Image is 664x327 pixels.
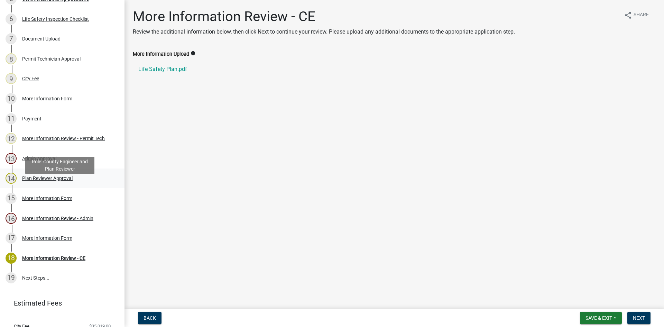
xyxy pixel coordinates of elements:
div: 15 [6,193,17,204]
div: 12 [6,133,17,144]
a: Life Safety Plan.pdf [133,61,656,78]
div: City Fee [22,76,39,81]
div: More Information Form [22,196,72,201]
div: 18 [6,253,17,264]
div: Role: County Engineer and Plan Reviewer [25,157,94,174]
span: Share [634,11,649,19]
div: More Information Review - Permit Tech [22,136,105,141]
div: More Information Review - Admin [22,216,93,221]
div: Permit Technician Approval [22,56,81,61]
div: Admin Approval [22,156,56,161]
div: 14 [6,173,17,184]
button: shareShare [618,8,654,22]
span: Back [144,315,156,321]
div: 7 [6,33,17,44]
div: 9 [6,73,17,84]
div: More Information Form [22,236,72,240]
a: Estimated Fees [6,296,113,310]
div: More Information Review - CE [22,256,85,261]
span: Save & Exit [585,315,612,321]
div: Plan Reviewer Approval [22,176,73,181]
div: Document Upload [22,36,61,41]
div: 6 [6,13,17,25]
span: Next [633,315,645,321]
div: More Information Form [22,96,72,101]
h1: More Information Review - CE [133,8,515,25]
button: Back [138,312,162,324]
button: Next [627,312,651,324]
div: 17 [6,233,17,244]
i: info [191,51,195,56]
button: Save & Exit [580,312,622,324]
div: Life Safety Inspection Checklist [22,17,89,21]
p: Review the additional information below, then click Next to continue your review. Please upload a... [133,28,515,36]
div: Payment [22,116,41,121]
div: 10 [6,93,17,104]
i: share [624,11,632,19]
label: More Information Upload [133,52,189,57]
div: 19 [6,272,17,283]
div: 11 [6,113,17,124]
div: 13 [6,153,17,164]
div: 8 [6,53,17,64]
div: 16 [6,213,17,224]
